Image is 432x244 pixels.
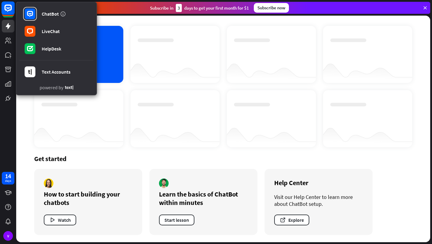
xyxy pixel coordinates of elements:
img: author [44,178,53,188]
a: 14 days [2,172,14,185]
div: Visit our Help Center to learn more about ChatBot setup. [274,194,363,207]
div: How to start building your chatbots [44,190,133,207]
img: author [159,178,169,188]
div: Get started [34,154,412,163]
div: days [5,179,11,183]
div: Learn the basics of ChatBot within minutes [159,190,248,207]
button: Watch [44,215,76,225]
div: Help Center [274,178,363,187]
div: 14 [5,173,11,179]
div: V [3,231,13,241]
div: 3 [176,4,182,12]
button: Explore [274,215,309,225]
div: Subscribe in days to get your first month for $1 [150,4,249,12]
button: Open LiveChat chat widget [5,2,23,20]
div: Subscribe now [254,3,289,13]
button: Start lesson [159,215,194,225]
